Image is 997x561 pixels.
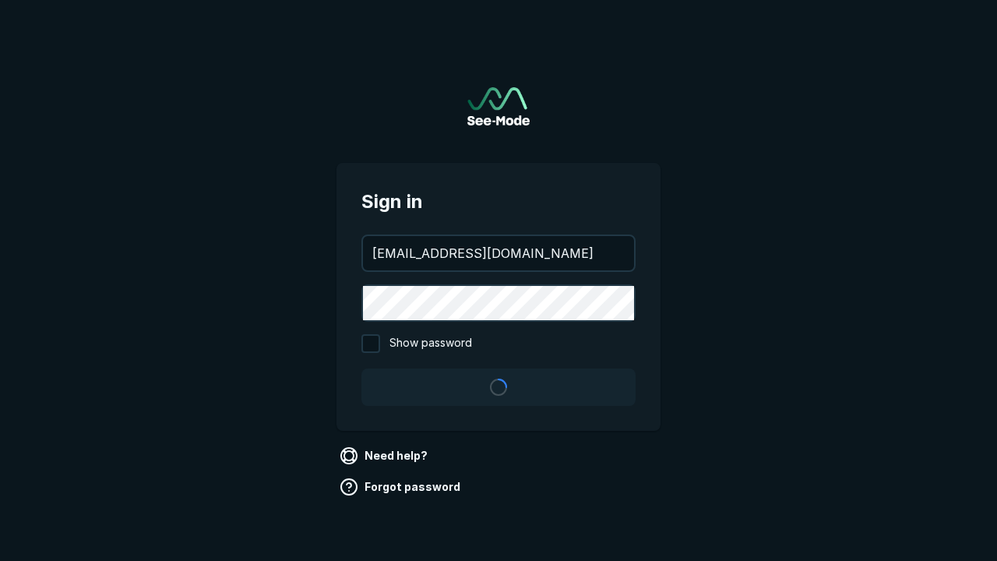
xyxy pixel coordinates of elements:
img: See-Mode Logo [467,87,530,125]
a: Forgot password [336,475,467,499]
span: Show password [389,334,472,353]
input: your@email.com [363,236,634,270]
a: Go to sign in [467,87,530,125]
span: Sign in [361,188,636,216]
a: Need help? [336,443,434,468]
